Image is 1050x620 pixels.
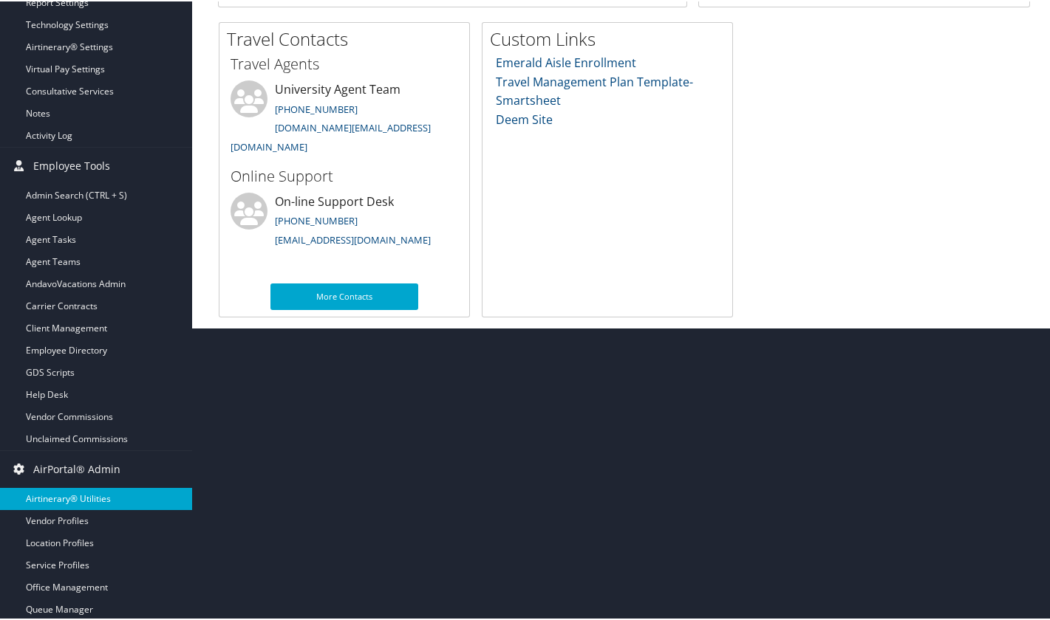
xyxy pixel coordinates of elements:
a: Deem Site [496,110,553,126]
a: Travel Management Plan Template- Smartsheet [496,72,693,108]
li: University Agent Team [223,79,466,158]
a: [DOMAIN_NAME][EMAIL_ADDRESS][DOMAIN_NAME] [231,120,431,152]
h2: Custom Links [490,25,732,50]
a: [EMAIL_ADDRESS][DOMAIN_NAME] [275,232,431,245]
a: Emerald Aisle Enrollment [496,53,636,69]
a: More Contacts [270,282,418,309]
h2: Travel Contacts [227,25,469,50]
h3: Travel Agents [231,52,458,73]
li: On-line Support Desk [223,191,466,252]
span: AirPortal® Admin [33,449,120,486]
a: [PHONE_NUMBER] [275,213,358,226]
h3: Online Support [231,165,458,185]
a: [PHONE_NUMBER] [275,101,358,114]
span: Employee Tools [33,146,110,183]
